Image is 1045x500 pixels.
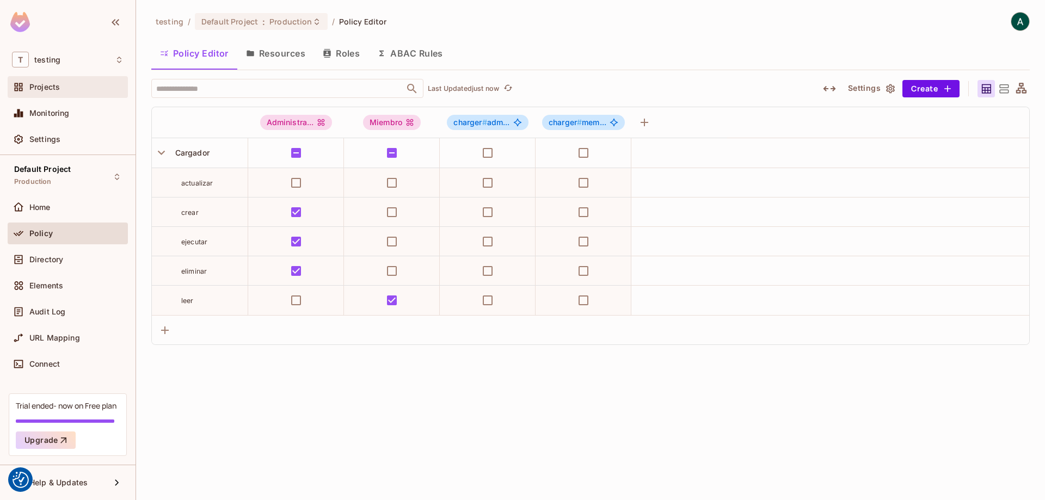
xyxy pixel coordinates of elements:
span: Home [29,203,51,212]
span: Monitoring [29,109,70,118]
img: SReyMgAAAABJRU5ErkJggg== [10,12,30,32]
span: eliminar [181,267,207,275]
span: Directory [29,255,63,264]
button: Consent Preferences [13,472,29,488]
span: crear [181,208,199,217]
span: Elements [29,281,63,290]
span: Cargador [171,148,210,157]
span: Production [269,16,312,27]
span: Production [14,177,52,186]
div: Administra... [260,115,333,130]
span: Click to refresh data [499,82,514,95]
span: Audit Log [29,307,65,316]
span: Policy Editor [339,16,387,27]
button: Policy Editor [151,40,237,67]
button: ABAC Rules [368,40,452,67]
div: Trial ended- now on Free plan [16,400,116,411]
span: Default Project [201,16,258,27]
p: Last Updated just now [428,84,499,93]
button: Resources [237,40,314,67]
span: leer [181,297,194,305]
span: # [482,118,487,127]
div: Miembro [363,115,421,130]
span: Policy [29,229,53,238]
button: Upgrade [16,431,76,449]
button: Create [902,80,960,97]
li: / [188,16,190,27]
span: charger#member [542,115,625,130]
button: Roles [314,40,368,67]
li: / [332,16,335,27]
span: Projects [29,83,60,91]
span: Default Project [14,165,71,174]
span: refresh [503,83,513,94]
button: refresh [501,82,514,95]
span: the active workspace [156,16,183,27]
span: adm... [453,118,509,127]
img: Revisit consent button [13,472,29,488]
button: Settings [844,80,898,97]
span: Settings [29,135,60,144]
span: ejecutar [181,238,207,246]
span: Workspace: testing [34,55,60,64]
span: actualizar [181,179,213,187]
span: Help & Updates [29,478,88,487]
span: # [577,118,582,127]
span: mem... [549,118,606,127]
span: URL Mapping [29,334,80,342]
span: T [12,52,29,67]
img: Adolfo Yasser Santana Rojas [1011,13,1029,30]
span: Administrador [260,115,333,130]
span: charger [549,118,582,127]
span: charger#admin [447,115,528,130]
span: : [262,17,266,26]
span: Connect [29,360,60,368]
button: Open [404,81,420,96]
span: charger [453,118,487,127]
